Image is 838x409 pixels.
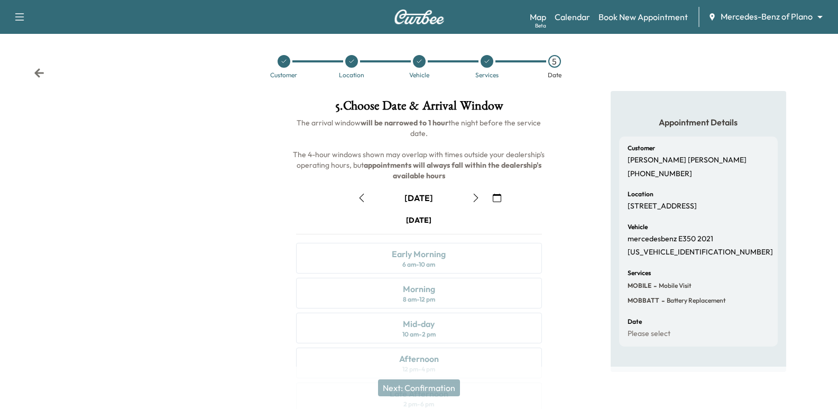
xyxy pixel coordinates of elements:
[548,72,561,78] div: Date
[475,72,499,78] div: Services
[404,192,433,204] div: [DATE]
[628,156,747,165] p: [PERSON_NAME] [PERSON_NAME]
[628,296,659,305] span: MOBBATT
[657,281,692,290] span: Mobile Visit
[721,11,813,23] span: Mercedes-Benz of Plano
[339,72,364,78] div: Location
[34,68,44,78] div: Back
[555,11,590,23] a: Calendar
[293,118,546,180] span: The arrival window the night before the service date. The 4-hour windows shown may overlap with t...
[598,11,688,23] a: Book New Appointment
[628,191,653,197] h6: Location
[361,118,448,128] b: will be narrowed to 1 hour
[270,72,297,78] div: Customer
[409,72,429,78] div: Vehicle
[628,329,670,339] p: Please select
[628,319,642,325] h6: Date
[548,55,561,68] div: 5
[394,10,445,24] img: Curbee Logo
[628,270,651,276] h6: Services
[628,248,773,257] p: [US_VEHICLE_IDENTIFICATION_NUMBER]
[628,202,697,211] p: [STREET_ADDRESS]
[628,224,648,230] h6: Vehicle
[659,295,665,306] span: -
[628,281,651,290] span: MOBILE
[665,296,726,305] span: Battery Replacement
[619,116,778,128] h5: Appointment Details
[628,145,655,151] h6: Customer
[288,99,550,117] h1: 5 . Choose Date & Arrival Window
[406,215,431,225] div: [DATE]
[530,11,546,23] a: MapBeta
[628,234,713,244] p: mercedesbenz E350 2021
[364,160,543,180] b: appointments will always fall within the dealership's available hours
[628,169,692,179] p: [PHONE_NUMBER]
[535,22,546,30] div: Beta
[651,280,657,291] span: -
